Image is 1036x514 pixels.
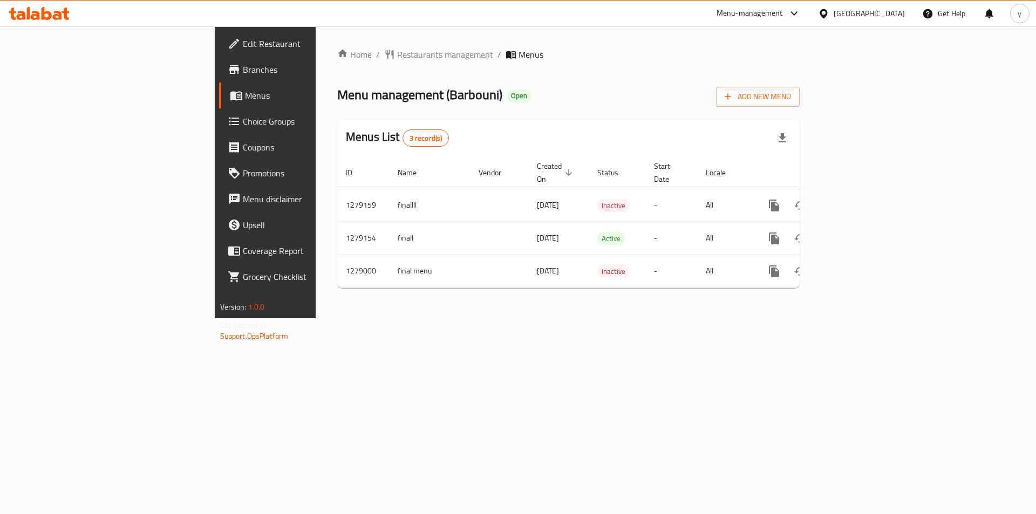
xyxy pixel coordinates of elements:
[507,90,531,102] div: Open
[245,89,379,102] span: Menus
[243,218,379,231] span: Upsell
[403,129,449,147] div: Total records count
[1018,8,1021,19] span: y
[597,232,625,245] div: Active
[337,83,502,107] span: Menu management ( Barbouni )
[597,166,632,179] span: Status
[716,87,800,107] button: Add New Menu
[248,300,265,314] span: 1.0.0
[537,264,559,278] span: [DATE]
[597,232,625,245] span: Active
[787,225,813,251] button: Change Status
[243,115,379,128] span: Choice Groups
[220,318,270,332] span: Get support on:
[645,255,697,287] td: -
[219,160,388,186] a: Promotions
[497,48,501,61] li: /
[761,258,787,284] button: more
[219,57,388,83] a: Branches
[753,156,874,189] th: Actions
[219,238,388,264] a: Coverage Report
[220,329,289,343] a: Support.OpsPlatform
[834,8,905,19] div: [GEOGRAPHIC_DATA]
[654,160,684,186] span: Start Date
[787,258,813,284] button: Change Status
[597,265,630,278] span: Inactive
[697,255,753,287] td: All
[219,264,388,290] a: Grocery Checklist
[337,156,874,288] table: enhanced table
[337,48,800,61] nav: breadcrumb
[219,31,388,57] a: Edit Restaurant
[219,83,388,108] a: Menus
[243,270,379,283] span: Grocery Checklist
[389,222,470,255] td: finall
[706,166,740,179] span: Locale
[398,166,431,179] span: Name
[761,225,787,251] button: more
[645,189,697,222] td: -
[397,48,493,61] span: Restaurants management
[243,167,379,180] span: Promotions
[403,133,449,143] span: 3 record(s)
[717,7,783,20] div: Menu-management
[219,212,388,238] a: Upsell
[220,300,247,314] span: Version:
[761,193,787,218] button: more
[389,189,470,222] td: finallll
[507,91,531,100] span: Open
[645,222,697,255] td: -
[697,222,753,255] td: All
[219,186,388,212] a: Menu disclaimer
[243,63,379,76] span: Branches
[389,255,470,287] td: final menu
[597,200,630,212] span: Inactive
[537,198,559,212] span: [DATE]
[243,244,379,257] span: Coverage Report
[346,129,449,147] h2: Menus List
[219,108,388,134] a: Choice Groups
[384,48,493,61] a: Restaurants management
[243,37,379,50] span: Edit Restaurant
[346,166,366,179] span: ID
[219,134,388,160] a: Coupons
[519,48,543,61] span: Menus
[479,166,515,179] span: Vendor
[537,160,576,186] span: Created On
[537,231,559,245] span: [DATE]
[697,189,753,222] td: All
[243,193,379,205] span: Menu disclaimer
[769,125,795,151] div: Export file
[725,90,791,104] span: Add New Menu
[243,141,379,154] span: Coupons
[787,193,813,218] button: Change Status
[597,199,630,212] div: Inactive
